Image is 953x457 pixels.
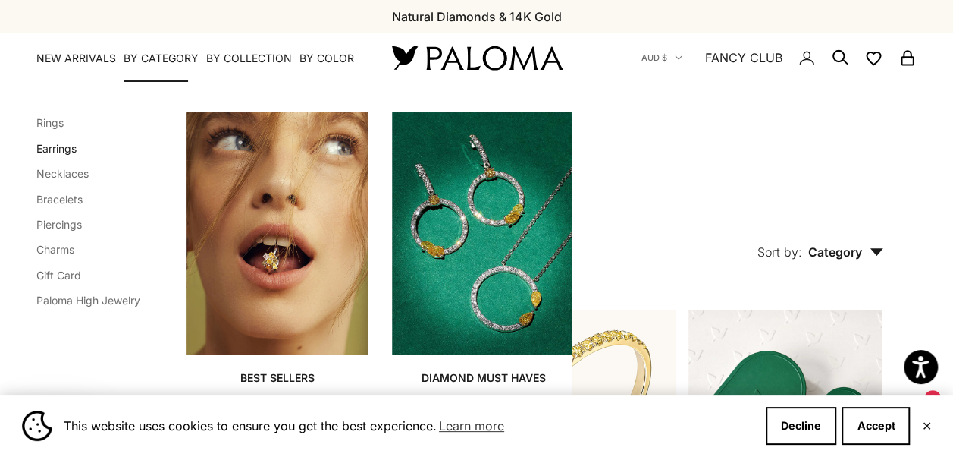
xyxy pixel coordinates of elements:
button: Decline [766,407,836,445]
span: Sort by: [757,244,802,260]
img: Cookie banner [22,411,52,441]
button: Accept [842,407,910,445]
nav: Secondary navigation [641,33,917,82]
span: AUD $ [641,51,667,65]
a: Diamond Must HavesSHOP NOW [392,112,574,408]
span: Category [808,244,883,260]
a: Gift Card [36,269,81,282]
a: Charms [36,243,74,256]
p: Best Sellers [240,370,314,386]
a: NEW ARRIVALS [36,51,116,66]
a: Rings [36,116,64,129]
a: Necklaces [36,167,89,180]
a: Paloma High Jewelry [36,294,140,307]
summary: By Collection [206,51,292,66]
button: AUD $ [641,51,682,65]
p: SHOP NOW [240,393,314,408]
p: SHOP NOW [421,393,545,408]
button: Sort by: Category [723,210,918,273]
span: This website uses cookies to ensure you get the best experience. [64,414,754,437]
a: Piercings [36,218,82,231]
a: Best SellersSHOP NOW [186,112,368,408]
p: Diamond Must Haves [421,370,545,386]
a: Earrings [36,142,77,155]
a: Bracelets [36,193,83,206]
a: FANCY CLUB [705,48,782,68]
summary: By Category [124,51,199,66]
summary: By Color [299,51,354,66]
nav: Primary navigation [36,51,356,66]
p: Natural Diamonds & 14K Gold [392,7,562,27]
a: Learn more [437,414,506,437]
button: Close [921,421,931,430]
